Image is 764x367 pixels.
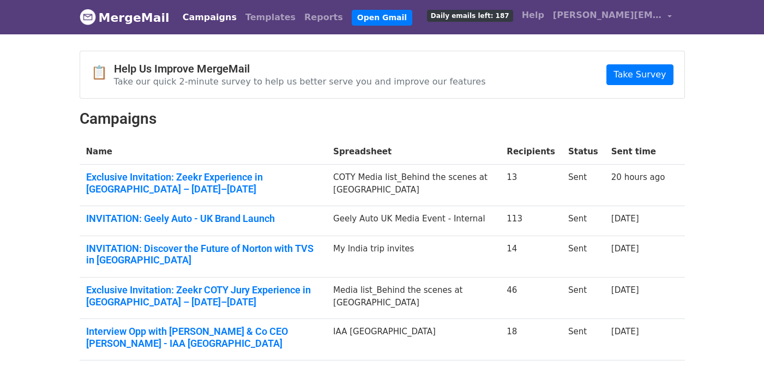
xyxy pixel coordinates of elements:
a: Exclusive Invitation: Zeekr COTY Jury Experience in [GEOGRAPHIC_DATA] – [DATE]–[DATE] [86,284,321,308]
td: 14 [500,236,562,277]
a: Open Gmail [352,10,412,26]
td: IAA [GEOGRAPHIC_DATA] [327,319,500,360]
td: 113 [500,206,562,236]
a: [DATE] [611,244,639,254]
h2: Campaigns [80,110,685,128]
td: Sent [562,236,605,277]
td: 46 [500,278,562,319]
a: Interview Opp with [PERSON_NAME] & Co CEO [PERSON_NAME] - IAA [GEOGRAPHIC_DATA] [86,326,321,349]
a: Help [518,4,549,26]
td: Sent [562,206,605,236]
a: Exclusive Invitation: Zeekr Experience in [GEOGRAPHIC_DATA] – [DATE]–[DATE] [86,171,321,195]
a: [PERSON_NAME][EMAIL_ADDRESS][DOMAIN_NAME] [549,4,676,30]
th: Spreadsheet [327,139,500,165]
td: 18 [500,319,562,360]
a: [DATE] [611,214,639,224]
th: Sent time [605,139,672,165]
a: Take Survey [606,64,673,85]
a: Reports [300,7,347,28]
img: MergeMail logo [80,9,96,25]
td: Geely Auto UK Media Event - Internal [327,206,500,236]
td: COTY Media list_Behind the scenes at [GEOGRAPHIC_DATA] [327,165,500,206]
a: INVITATION: Discover the Future of Norton with TVS in [GEOGRAPHIC_DATA] [86,243,321,266]
h4: Help Us Improve MergeMail [114,62,486,75]
td: Sent [562,165,605,206]
span: 📋 [91,65,114,81]
a: 20 hours ago [611,172,665,182]
td: Sent [562,319,605,360]
td: Sent [562,278,605,319]
a: [DATE] [611,327,639,336]
p: Take our quick 2-minute survey to help us better serve you and improve our features [114,76,486,87]
a: [DATE] [611,285,639,295]
a: Daily emails left: 187 [423,4,518,26]
span: [PERSON_NAME][EMAIL_ADDRESS][DOMAIN_NAME] [553,9,662,22]
a: INVITATION: Geely Auto - UK Brand Launch [86,213,321,225]
a: MergeMail [80,6,170,29]
a: Campaigns [178,7,241,28]
a: Templates [241,7,300,28]
td: 13 [500,165,562,206]
span: Daily emails left: 187 [427,10,513,22]
th: Recipients [500,139,562,165]
th: Status [562,139,605,165]
td: Media list_Behind the scenes at [GEOGRAPHIC_DATA] [327,278,500,319]
th: Name [80,139,327,165]
td: My India trip invites [327,236,500,277]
